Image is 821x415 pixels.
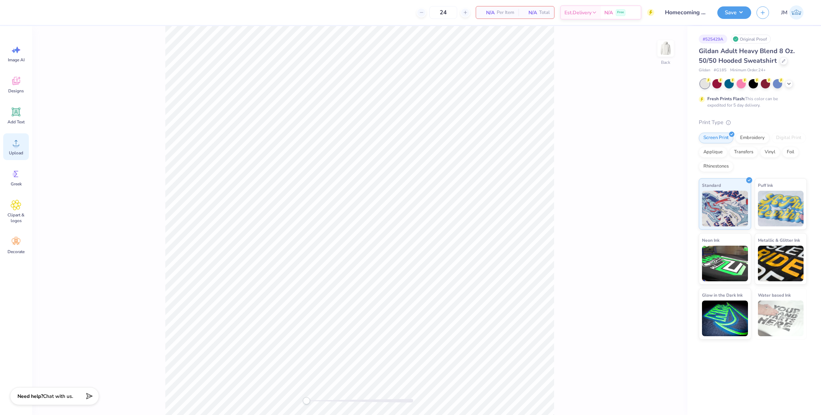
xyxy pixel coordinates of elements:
span: Free [617,10,624,15]
img: John Michael Binayas [789,5,804,20]
div: Screen Print [699,133,733,143]
div: This color can be expedited for 5 day delivery. [707,96,795,108]
span: Gildan Adult Heavy Blend 8 Oz. 50/50 Hooded Sweatshirt [699,47,795,65]
div: Accessibility label [303,397,310,404]
span: Add Text [7,119,25,125]
span: Upload [9,150,23,156]
img: Metallic & Glitter Ink [758,246,804,281]
span: Standard [702,181,721,189]
img: Puff Ink [758,191,804,226]
span: Metallic & Glitter Ink [758,236,800,244]
div: Foil [782,147,799,158]
input: – – [429,6,457,19]
span: Greek [11,181,22,187]
span: Water based Ink [758,291,791,299]
span: N/A [480,9,495,16]
span: # G185 [714,67,727,73]
a: JM [778,5,807,20]
div: Original Proof [731,35,771,43]
img: Water based Ink [758,301,804,336]
span: Glow in the Dark Ink [702,291,743,299]
strong: Need help? [17,393,43,400]
img: Standard [702,191,748,226]
span: Designs [8,88,24,94]
div: Rhinestones [699,161,733,172]
strong: Fresh Prints Flash: [707,96,745,102]
div: # 525429A [699,35,727,43]
span: Chat with us. [43,393,73,400]
span: Decorate [7,249,25,255]
span: Neon Ink [702,236,719,244]
button: Save [717,6,751,19]
div: Vinyl [760,147,780,158]
div: Embroidery [735,133,769,143]
span: N/A [523,9,537,16]
span: Image AI [8,57,25,63]
span: Total [539,9,550,16]
span: Per Item [497,9,514,16]
div: Applique [699,147,727,158]
div: Transfers [729,147,758,158]
div: Back [661,59,670,66]
div: Digital Print [771,133,806,143]
img: Glow in the Dark Ink [702,301,748,336]
span: Clipart & logos [4,212,28,224]
img: Neon Ink [702,246,748,281]
span: Est. Delivery [564,9,592,16]
span: JM [781,9,788,17]
span: Gildan [699,67,710,73]
span: N/A [604,9,613,16]
span: Puff Ink [758,181,773,189]
span: Minimum Order: 24 + [730,67,766,73]
div: Print Type [699,118,807,127]
input: Untitled Design [660,5,712,20]
img: Back [659,41,673,56]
